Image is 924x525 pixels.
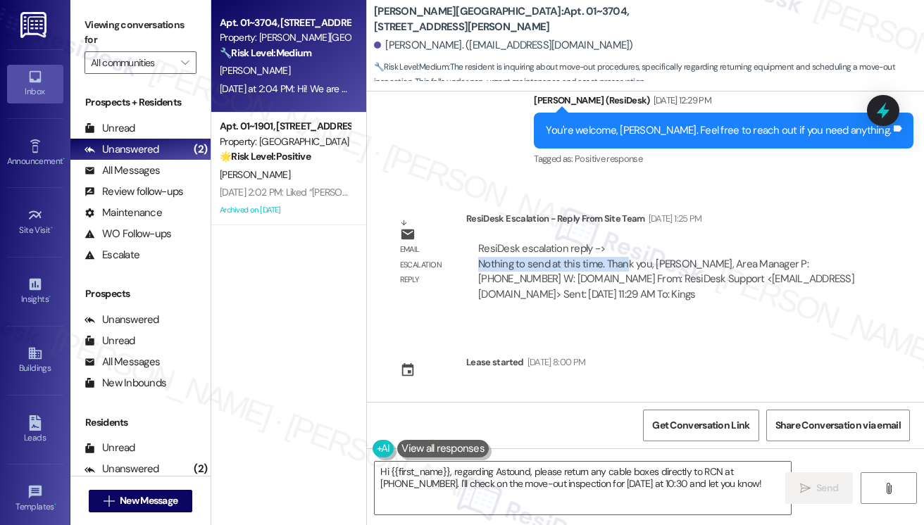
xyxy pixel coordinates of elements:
[7,480,63,518] a: Templates •
[575,153,642,165] span: Positive response
[766,410,910,441] button: Share Conversation via email
[220,134,350,149] div: Property: [GEOGRAPHIC_DATA]
[800,483,811,494] i: 
[104,495,114,507] i: 
[220,150,311,163] strong: 🌟 Risk Level: Positive
[7,203,63,241] a: Site Visit •
[190,139,211,160] div: (2)
[85,205,162,220] div: Maintenance
[645,211,702,226] div: [DATE] 1:25 PM
[85,334,135,348] div: Unread
[650,93,711,108] div: [DATE] 12:29 PM
[85,355,160,369] div: All Messages
[85,248,139,262] div: Escalate
[546,123,891,138] div: You're welcome, [PERSON_NAME]. Feel free to reach out if you need anything.
[400,242,455,287] div: Email escalation reply
[652,418,749,433] span: Get Conversation Link
[220,186,873,198] div: [DATE] 2:02 PM: Liked “[PERSON_NAME] ([PERSON_NAME]): Great! If you have any other concerns or qu...
[534,93,913,113] div: [PERSON_NAME] (ResiDesk)
[220,64,290,77] span: [PERSON_NAME]
[85,462,159,476] div: Unanswered
[70,286,211,301] div: Prospects
[181,57,189,68] i: 
[85,142,159,157] div: Unanswered
[478,241,854,301] div: ResiDesk escalation reply -> Nothing to send at this time. Thank you, [PERSON_NAME], Area Manager...
[85,163,160,178] div: All Messages
[374,38,633,53] div: [PERSON_NAME]. ([EMAIL_ADDRESS][DOMAIN_NAME])
[785,472,854,504] button: Send
[85,376,166,391] div: New Inbounds
[85,312,159,327] div: Unanswered
[85,441,135,455] div: Unread
[54,500,56,510] span: •
[70,95,211,110] div: Prospects + Residents
[775,418,901,433] span: Share Conversation via email
[466,355,524,369] div: Lease started
[85,121,135,136] div: Unread
[85,14,196,51] label: Viewing conversations for
[374,61,449,72] strong: 🔧 Risk Level: Medium
[374,4,656,34] b: [PERSON_NAME][GEOGRAPHIC_DATA]: Apt. 01~3704, [STREET_ADDRESS][PERSON_NAME]
[63,154,65,164] span: •
[91,51,174,74] input: All communities
[220,15,350,30] div: Apt. 01~3704, [STREET_ADDRESS][PERSON_NAME]
[85,184,183,199] div: Review follow-ups
[220,119,350,134] div: Apt. 01~1901, [STREET_ADDRESS][GEOGRAPHIC_DATA][US_STATE][STREET_ADDRESS]
[883,483,894,494] i: 
[51,223,53,233] span: •
[534,148,913,169] div: Tagged as:
[7,341,63,379] a: Buildings
[49,292,51,302] span: •
[7,411,63,449] a: Leads
[218,201,351,219] div: Archived on [DATE]
[816,481,838,495] span: Send
[374,60,924,90] span: : The resident is inquiring about move-out procedures, specifically regarding returning equipment...
[190,458,211,480] div: (2)
[524,355,586,369] div: [DATE] 8:00 PM
[466,211,868,231] div: ResiDesk Escalation - Reply From Site Team
[643,410,758,441] button: Get Conversation Link
[89,490,193,512] button: New Message
[20,12,49,38] img: ResiDesk Logo
[220,168,290,181] span: [PERSON_NAME]
[220,46,311,59] strong: 🔧 Risk Level: Medium
[375,462,791,514] textarea: Hi {{first_name}}, regarding Astound, please return any cable boxes directly to RCN at [PHONE_NUM...
[7,272,63,310] a: Insights •
[220,30,350,45] div: Property: [PERSON_NAME][GEOGRAPHIC_DATA]
[85,227,171,241] div: WO Follow-ups
[70,415,211,430] div: Residents
[120,493,177,508] span: New Message
[7,65,63,103] a: Inbox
